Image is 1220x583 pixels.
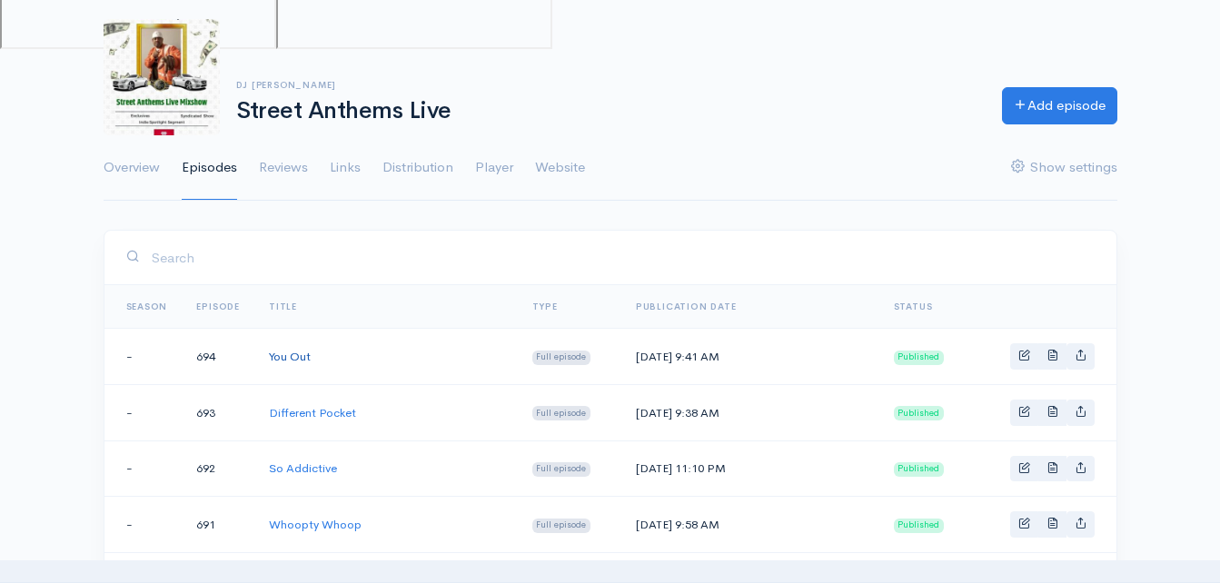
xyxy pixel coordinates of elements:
a: Website [535,135,585,201]
a: Different Pocket [269,405,356,420]
a: Show settings [1011,135,1117,201]
a: Episode [196,301,240,312]
span: Status [894,301,933,312]
span: Full episode [532,462,591,477]
span: Published [894,462,945,477]
div: Basic example [1010,456,1095,482]
div: Basic example [1010,400,1095,426]
a: So Addictive [269,460,337,476]
span: Published [894,519,945,533]
a: Links [330,135,361,201]
div: Basic example [1010,511,1095,538]
td: - [104,384,183,440]
td: 694 [182,329,254,385]
input: Search [151,239,1095,276]
a: Whoopty Whoop [269,517,362,532]
td: 693 [182,384,254,440]
a: Type [532,301,558,312]
a: Overview [104,135,160,201]
span: Full episode [532,351,591,365]
td: [DATE] 11:10 PM [621,440,879,497]
a: Title [269,301,297,312]
td: 691 [182,497,254,553]
h6: DJ [PERSON_NAME] [236,80,980,90]
span: Published [894,351,945,365]
span: Full episode [532,519,591,533]
h1: Street Anthems Live [236,98,980,124]
a: Publication date [636,301,737,312]
td: - [104,440,183,497]
td: [DATE] 9:41 AM [621,329,879,385]
a: Episodes [182,135,237,201]
span: Published [894,406,945,420]
a: Add episode [1002,87,1117,124]
a: Season [126,301,168,312]
a: You Out [269,349,311,364]
a: Reviews [259,135,308,201]
td: 692 [182,440,254,497]
a: Distribution [382,135,453,201]
td: [DATE] 9:38 AM [621,384,879,440]
td: - [104,497,183,553]
span: Full episode [532,406,591,420]
a: Player [475,135,513,201]
td: - [104,329,183,385]
td: [DATE] 9:58 AM [621,497,879,553]
div: Basic example [1010,343,1095,370]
